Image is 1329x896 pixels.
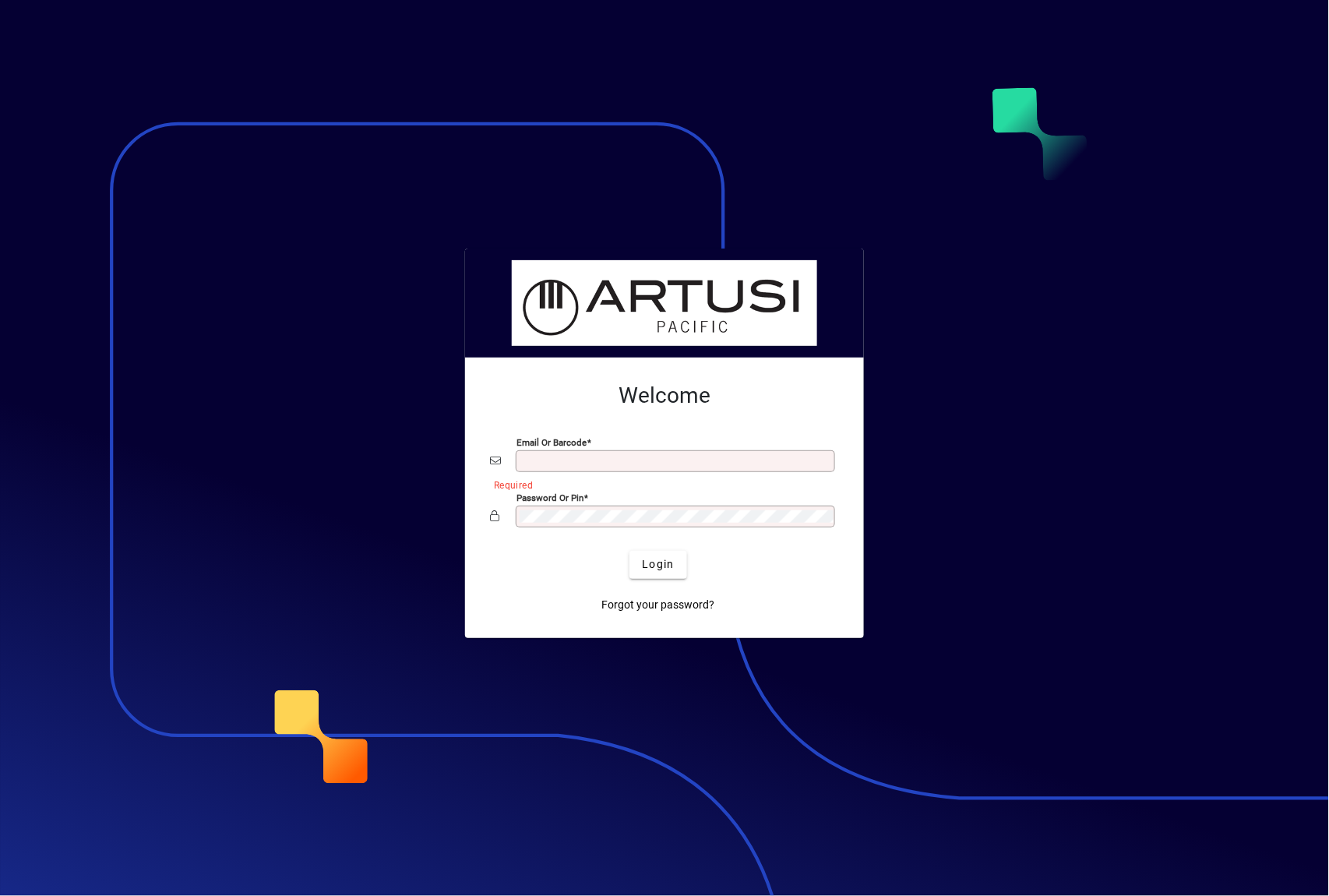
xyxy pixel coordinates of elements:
[602,597,715,613] span: Forgot your password?
[490,383,839,409] h2: Welcome
[629,551,686,579] button: Login
[596,591,721,619] a: Forgot your password?
[494,476,827,492] mat-error: Required
[516,436,587,447] mat-label: Email or Barcode
[642,556,674,573] span: Login
[516,492,583,503] mat-label: Password or Pin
